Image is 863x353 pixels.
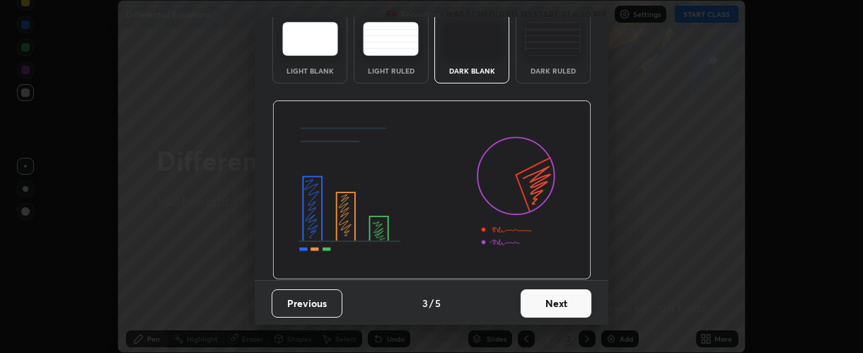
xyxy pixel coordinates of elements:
[272,100,591,280] img: darkThemeBanner.d06ce4a2.svg
[521,289,591,318] button: Next
[429,296,434,311] h4: /
[525,67,581,74] div: Dark Ruled
[435,296,441,311] h4: 5
[363,22,419,56] img: lightRuledTheme.5fabf969.svg
[363,67,419,74] div: Light Ruled
[444,67,500,74] div: Dark Blank
[444,22,500,56] img: darkTheme.f0cc69e5.svg
[282,67,338,74] div: Light Blank
[525,22,581,56] img: darkRuledTheme.de295e13.svg
[282,22,338,56] img: lightTheme.e5ed3b09.svg
[422,296,428,311] h4: 3
[272,289,342,318] button: Previous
